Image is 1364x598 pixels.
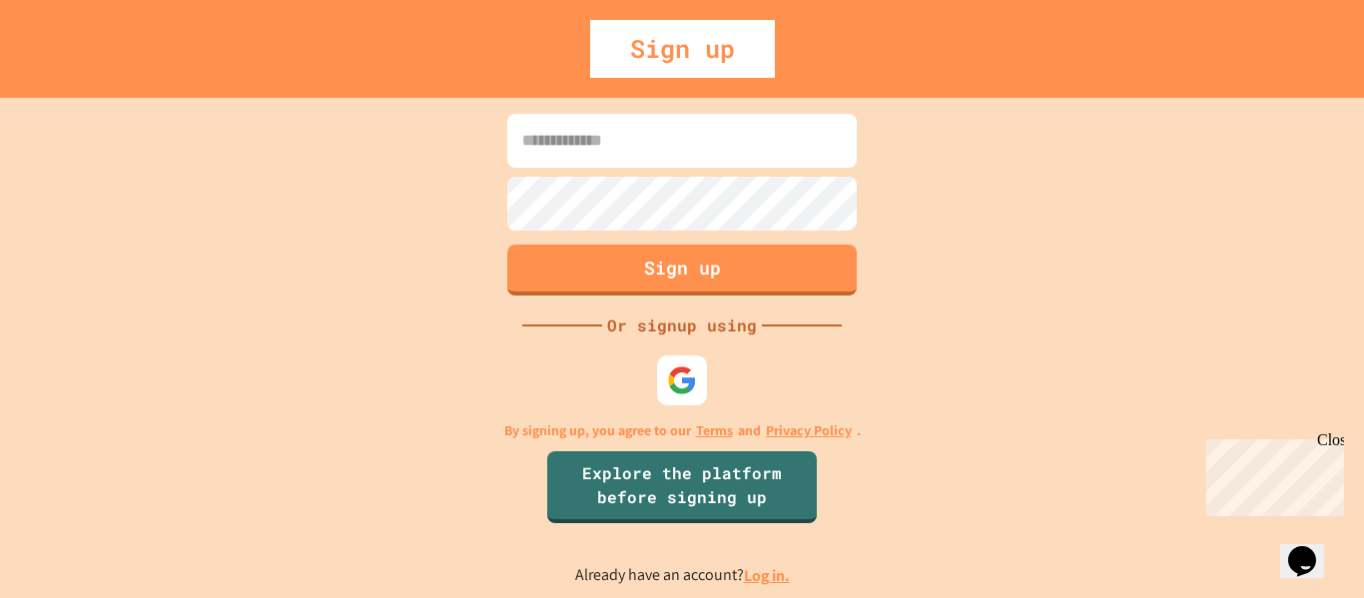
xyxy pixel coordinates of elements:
a: Log in. [744,565,790,586]
iframe: chat widget [1198,431,1344,516]
div: Chat with us now!Close [8,8,138,127]
iframe: chat widget [1280,518,1344,578]
div: Or signup using [602,313,762,337]
p: Already have an account? [575,563,790,588]
a: Explore the platform before signing up [547,451,817,523]
button: Sign up [507,245,857,296]
img: google-icon.svg [667,365,697,395]
div: Sign up [590,20,775,78]
a: Terms [696,420,733,441]
a: Privacy Policy [766,420,852,441]
p: By signing up, you agree to our and . [504,420,861,441]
